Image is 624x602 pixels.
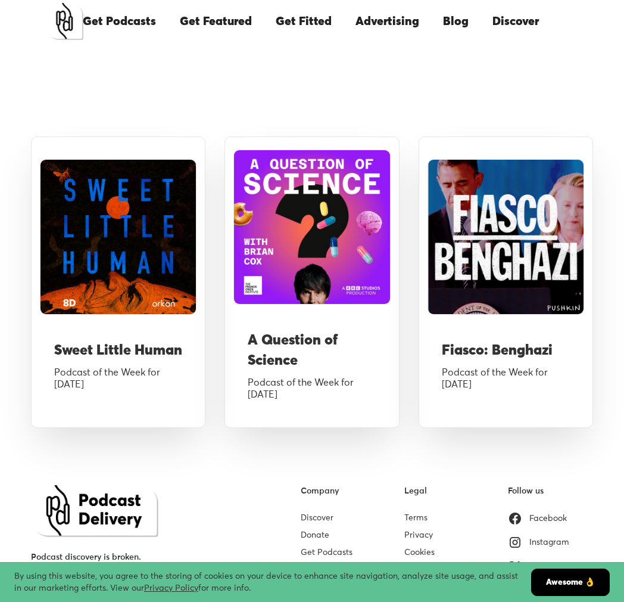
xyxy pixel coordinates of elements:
img: Fiasco: Benghazi [428,159,584,314]
h3: Fiasco: Benghazi [442,341,570,361]
a: Get Featured [168,1,264,42]
a: Blog [431,1,481,42]
div: By using this website, you agree to the storing of cookies on your device to enhance site navigat... [14,570,531,594]
div: [DATE] [442,378,570,390]
a: Advertising [344,1,431,42]
img: A Question of Science [233,150,390,305]
img: Sweet Little Human [40,159,196,314]
a: Privacy [404,531,433,539]
div: Company [301,485,339,497]
div: Follow us [508,485,544,497]
a: Terms [404,514,428,522]
a: Awesome 👌 [531,569,610,596]
div: Legal [404,485,427,497]
div: Podcast discovery is broken. Stay up to date on the latest podcasts by subscribing to our free ne... [31,551,250,587]
a: Sweet Little HumanSweet Little HumanPodcast of the Week for[DATE] [40,159,196,405]
div: Podcast of the Week for [248,377,376,389]
a: Discover [301,514,333,522]
a: Donate [301,531,329,539]
a: Twitter [508,554,556,578]
h3: A Question of Science [248,331,376,371]
a: Privacy Policy [144,584,198,592]
a: Cookies [404,548,435,557]
div: Twitter [529,560,556,572]
div: Podcast of the Week for [54,367,182,378]
a: A Question of ScienceA Question of SciencePodcast of the Week for[DATE] [233,150,390,415]
div: Instagram [529,536,569,548]
a: Get Podcasts [71,1,168,42]
a: Get Podcasts [301,548,352,557]
a: Facebook [508,507,567,530]
a: Get Fitted [264,1,344,42]
div: [DATE] [248,389,376,401]
a: Discover [481,1,551,42]
a: Fiasco: BenghaziFiasco: BenghaziPodcast of the Week for[DATE] [428,159,584,405]
div: Podcast of the Week for [442,367,570,378]
a: Instagram [508,530,569,554]
div: Facebook [529,513,567,525]
h3: Sweet Little Human [54,341,182,361]
a: home [46,3,83,40]
div: [DATE] [54,378,182,390]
